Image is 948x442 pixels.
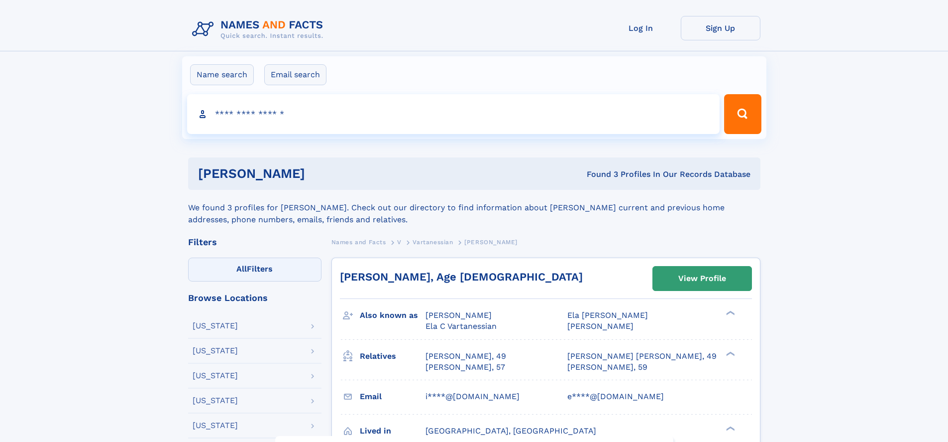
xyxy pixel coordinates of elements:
input: search input [187,94,720,134]
span: [PERSON_NAME] [464,239,518,246]
span: Ela C Vartanessian [425,321,497,331]
img: Logo Names and Facts [188,16,331,43]
a: [PERSON_NAME], Age [DEMOGRAPHIC_DATA] [340,271,583,283]
div: View Profile [678,267,726,290]
div: Found 3 Profiles In Our Records Database [446,169,750,180]
div: [US_STATE] [193,422,238,430]
h3: Lived in [360,423,425,440]
label: Name search [190,64,254,85]
div: ❯ [724,350,736,357]
div: Browse Locations [188,294,321,302]
h1: [PERSON_NAME] [198,167,446,180]
a: [PERSON_NAME] [PERSON_NAME], 49 [567,351,717,362]
a: Names and Facts [331,236,386,248]
div: We found 3 profiles for [PERSON_NAME]. Check out our directory to find information about [PERSON_... [188,190,760,226]
div: ❯ [724,425,736,432]
span: Vartanessian [413,239,453,246]
button: Search Button [724,94,761,134]
div: [US_STATE] [193,372,238,380]
div: [US_STATE] [193,347,238,355]
a: View Profile [653,267,751,291]
span: V [397,239,402,246]
h3: Email [360,388,425,405]
span: [PERSON_NAME] [567,321,633,331]
span: All [236,264,247,274]
div: ❯ [724,310,736,316]
a: [PERSON_NAME], 57 [425,362,505,373]
label: Email search [264,64,326,85]
a: Vartanessian [413,236,453,248]
div: [US_STATE] [193,322,238,330]
span: Ela [PERSON_NAME] [567,310,648,320]
div: Filters [188,238,321,247]
div: [US_STATE] [193,397,238,405]
a: Log In [601,16,681,40]
a: V [397,236,402,248]
a: Sign Up [681,16,760,40]
span: [PERSON_NAME] [425,310,492,320]
span: [GEOGRAPHIC_DATA], [GEOGRAPHIC_DATA] [425,426,596,436]
h3: Relatives [360,348,425,365]
h3: Also known as [360,307,425,324]
label: Filters [188,258,321,282]
a: [PERSON_NAME], 59 [567,362,647,373]
a: [PERSON_NAME], 49 [425,351,506,362]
